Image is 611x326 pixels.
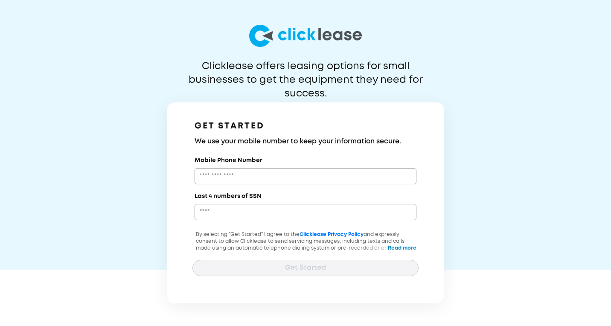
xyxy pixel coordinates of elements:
label: Last 4 numbers of SSN [195,192,262,201]
p: By selecting "Get Started" I agree to the and expressly consent to allow Clicklease to send servi... [192,231,419,272]
button: Get Started [192,260,419,276]
h3: We use your mobile number to keep your information secure. [195,137,416,147]
img: logo-larg [249,25,362,47]
a: Clicklease Privacy Policy [300,232,364,237]
h1: GET STARTED [195,119,416,133]
p: Clicklease offers leasing options for small businesses to get the equipment they need for success. [168,60,443,87]
label: Mobile Phone Number [195,156,262,165]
